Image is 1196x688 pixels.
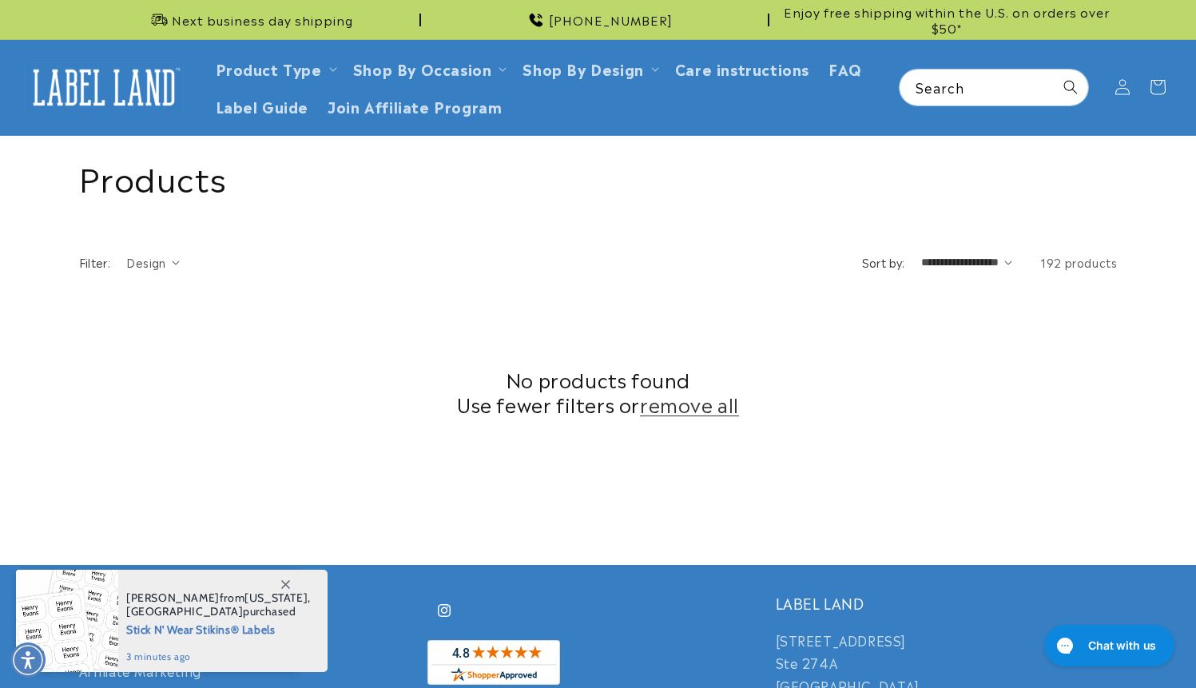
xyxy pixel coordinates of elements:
button: Search [1053,70,1088,105]
summary: Shop By Occasion [344,50,514,87]
span: [US_STATE] [244,591,308,605]
span: Enjoy free shipping within the U.S. on orders over $50* [776,4,1118,35]
span: Design [126,254,165,270]
span: [GEOGRAPHIC_DATA] [126,604,243,618]
span: from , purchased [126,591,311,618]
span: Care instructions [675,59,809,78]
a: Label Guide [206,87,319,125]
img: Customer Reviews [427,640,560,685]
h2: No products found Use fewer filters or [79,367,1118,416]
a: Care instructions [666,50,819,87]
a: remove all [640,392,739,416]
h2: Filter: [79,254,111,271]
span: Label Guide [216,97,309,115]
a: Product Type [216,58,322,79]
span: [PHONE_NUMBER] [549,12,673,28]
a: Shop By Design [523,58,643,79]
a: Label Land [18,57,190,118]
span: Next business day shipping [172,12,353,28]
span: Shop By Occasion [353,59,492,78]
iframe: Gorgias live chat messenger [1036,619,1180,672]
span: [PERSON_NAME] [126,591,220,605]
span: Join Affiliate Program [328,97,502,115]
a: FAQ [819,50,872,87]
h1: Products [79,156,1118,197]
summary: Design (0 selected) [126,254,180,271]
span: 192 products [1040,254,1117,270]
img: Label Land [24,62,184,112]
span: FAQ [828,59,862,78]
summary: Shop By Design [513,50,665,87]
div: Accessibility Menu [10,642,46,678]
label: Sort by: [862,254,905,270]
summary: Product Type [206,50,344,87]
h2: LABEL LAND [776,594,1118,612]
a: Join Affiliate Program [318,87,511,125]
